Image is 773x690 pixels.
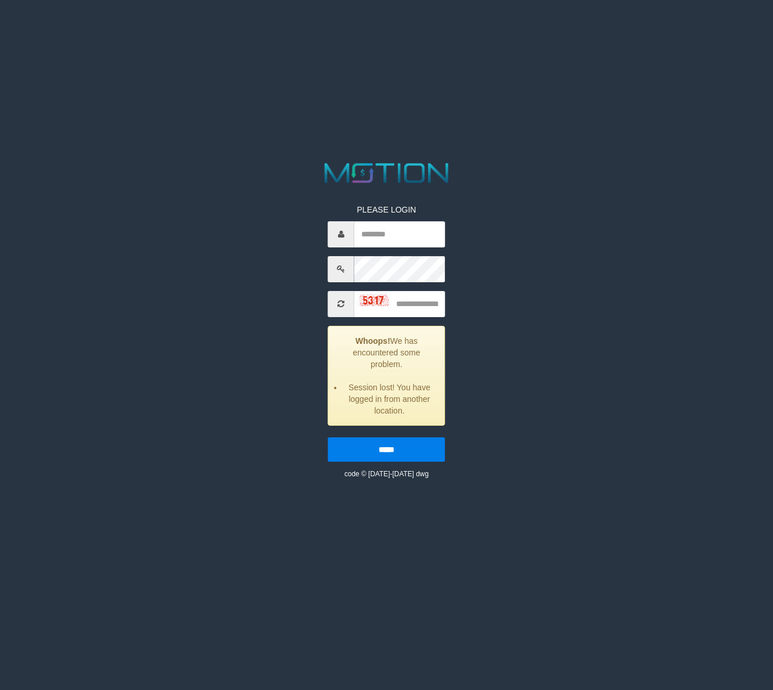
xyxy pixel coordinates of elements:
div: We has encountered some problem. [328,326,445,426]
li: Session lost! You have logged in from another location. [343,382,436,416]
img: MOTION_logo.png [319,160,454,186]
img: captcha [360,294,389,306]
p: PLEASE LOGIN [328,204,445,215]
small: code © [DATE]-[DATE] dwg [344,470,429,478]
strong: Whoops! [355,336,390,346]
